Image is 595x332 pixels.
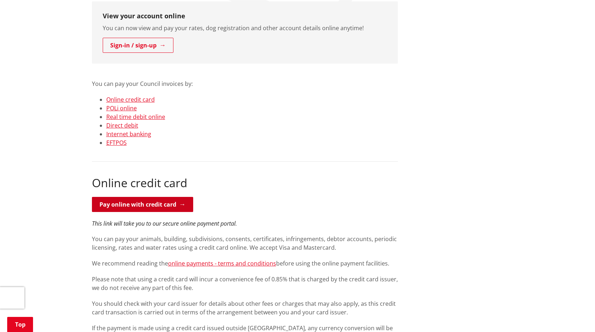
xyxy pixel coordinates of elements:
[92,235,398,252] p: You can pay your animals, building, subdivisions, consents, certificates, infringements, debtor a...
[103,38,173,53] a: Sign-in / sign-up
[106,139,127,147] a: EFTPOS
[103,24,387,32] p: You can now view and pay your rates, dog registration and other account details online anytime!
[92,197,193,212] a: Pay online with credit card
[92,275,398,292] p: Please note that using a credit card will incur a convenience fee of 0.85% that is charged by the...
[92,220,237,227] em: This link will take you to our secure online payment portal.
[106,121,138,129] a: Direct debit
[106,130,151,138] a: Internet banking
[103,12,387,20] h3: View your account online
[562,302,588,328] iframe: Messenger Launcher
[7,317,33,332] a: Top
[92,259,398,268] p: We recommend reading the before using the online payment facilities.
[92,176,398,190] h2: Online credit card
[168,259,276,267] a: online payments - terms and conditions
[106,104,137,112] a: POLi online
[106,96,155,103] a: Online credit card
[92,299,398,317] p: You should check with your card issuer for details about other fees or charges that may also appl...
[106,113,165,121] a: Real time debit online
[92,71,398,88] p: You can pay your Council invoices by:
